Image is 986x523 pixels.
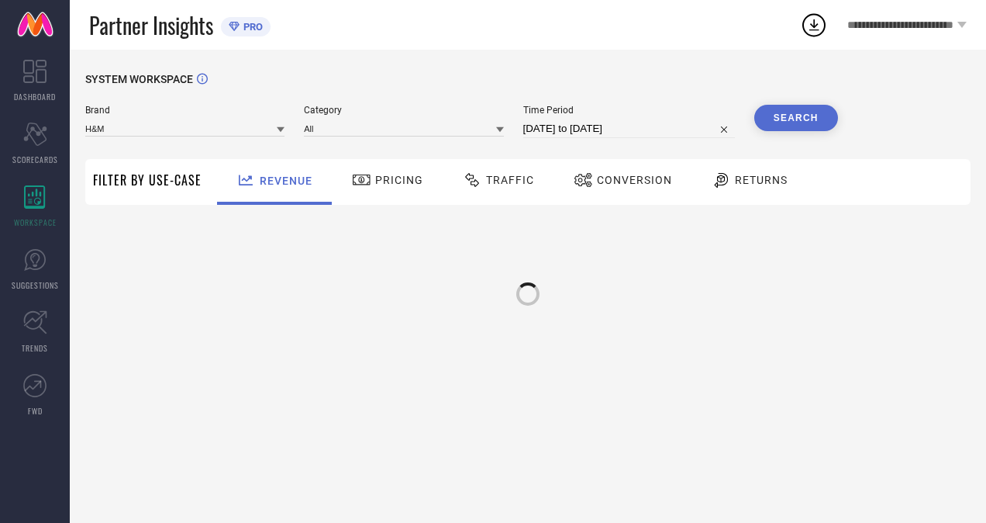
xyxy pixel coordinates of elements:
[22,342,48,354] span: TRENDS
[597,174,672,186] span: Conversion
[93,171,202,189] span: Filter By Use-Case
[89,9,213,41] span: Partner Insights
[85,73,193,85] span: SYSTEM WORKSPACE
[28,405,43,417] span: FWD
[240,21,263,33] span: PRO
[754,105,838,131] button: Search
[735,174,788,186] span: Returns
[523,105,735,116] span: Time Period
[486,174,534,186] span: Traffic
[14,216,57,228] span: WORKSPACE
[523,119,735,138] input: Select time period
[14,91,56,102] span: DASHBOARD
[260,175,312,187] span: Revenue
[12,154,58,165] span: SCORECARDS
[375,174,423,186] span: Pricing
[12,279,59,291] span: SUGGESTIONS
[85,105,284,116] span: Brand
[800,11,828,39] div: Open download list
[304,105,503,116] span: Category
